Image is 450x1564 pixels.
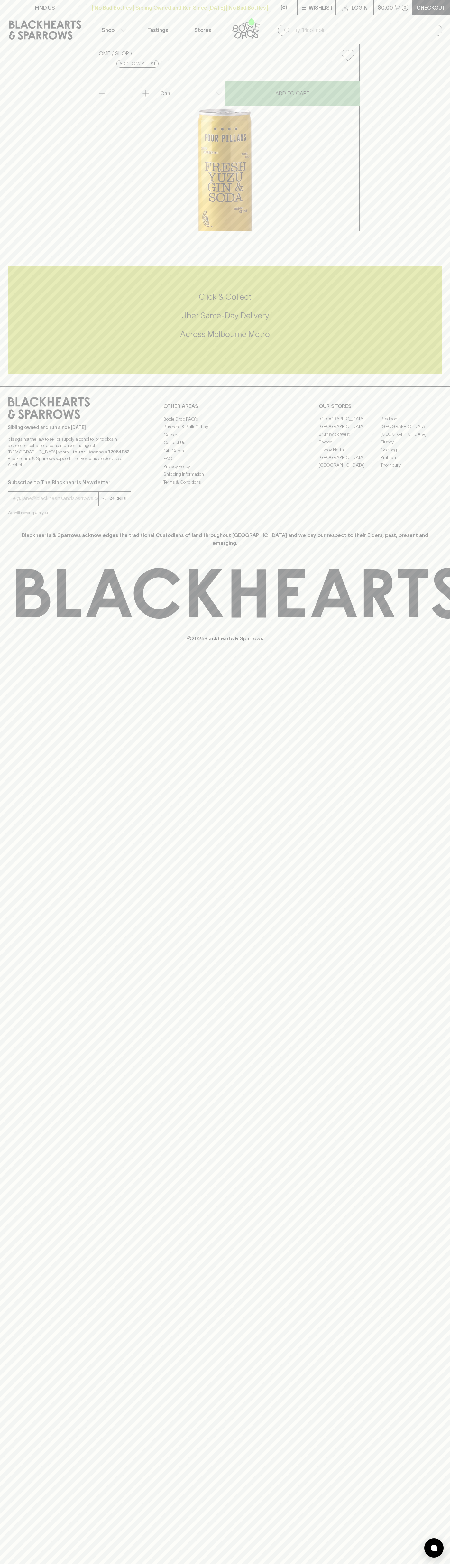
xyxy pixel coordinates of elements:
p: FIND US [35,4,55,12]
a: Tastings [135,15,180,44]
a: Careers [163,431,287,439]
a: Thornbury [381,461,442,469]
p: ADD TO CART [275,89,310,97]
a: Braddon [381,415,442,423]
p: SUBSCRIBE [101,495,128,502]
h5: Uber Same-Day Delivery [8,310,442,321]
a: Privacy Policy [163,462,287,470]
p: Blackhearts & Sparrows acknowledges the traditional Custodians of land throughout [GEOGRAPHIC_DAT... [13,531,437,547]
h5: Across Melbourne Metro [8,329,442,340]
p: Stores [194,26,211,34]
p: Shop [102,26,115,34]
button: Shop [90,15,135,44]
button: Add to wishlist [116,60,159,68]
input: Try "Pinot noir" [293,25,437,35]
a: Stores [180,15,225,44]
img: bubble-icon [431,1545,437,1551]
input: e.g. jane@blackheartsandsparrows.com.au [13,493,98,504]
p: $0.00 [378,4,393,12]
p: OTHER AREAS [163,402,287,410]
a: Bottle Drop FAQ's [163,415,287,423]
a: Business & Bulk Gifting [163,423,287,431]
p: Tastings [147,26,168,34]
p: 0 [404,6,406,9]
button: SUBSCRIBE [99,492,131,506]
p: Login [352,4,368,12]
p: OUR STORES [319,402,442,410]
a: Brunswick West [319,431,381,438]
a: FAQ's [163,455,287,462]
a: [GEOGRAPHIC_DATA] [319,454,381,461]
a: Prahran [381,454,442,461]
strong: Liquor License #32064953 [70,449,130,454]
img: 32041.png [90,66,359,231]
a: SHOP [115,51,129,56]
p: It is against the law to sell or supply alcohol to, or to obtain alcohol on behalf of a person un... [8,436,131,468]
a: Terms & Conditions [163,478,287,486]
p: Can [160,89,170,97]
p: We will never spam you [8,509,131,516]
a: [GEOGRAPHIC_DATA] [381,431,442,438]
p: Sibling owned and run since [DATE] [8,424,131,431]
a: Geelong [381,446,442,454]
p: Checkout [417,4,445,12]
button: Add to wishlist [339,47,357,63]
a: HOME [96,51,110,56]
a: [GEOGRAPHIC_DATA] [319,415,381,423]
a: Fitzroy North [319,446,381,454]
a: [GEOGRAPHIC_DATA] [381,423,442,431]
div: Can [158,87,225,100]
a: [GEOGRAPHIC_DATA] [319,461,381,469]
a: Fitzroy [381,438,442,446]
a: Gift Cards [163,447,287,454]
button: ADD TO CART [225,81,360,106]
p: Subscribe to The Blackhearts Newsletter [8,479,131,486]
div: Call to action block [8,266,442,374]
a: Elwood [319,438,381,446]
a: Contact Us [163,439,287,447]
p: Wishlist [309,4,333,12]
h5: Click & Collect [8,292,442,302]
a: [GEOGRAPHIC_DATA] [319,423,381,431]
a: Shipping Information [163,470,287,478]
